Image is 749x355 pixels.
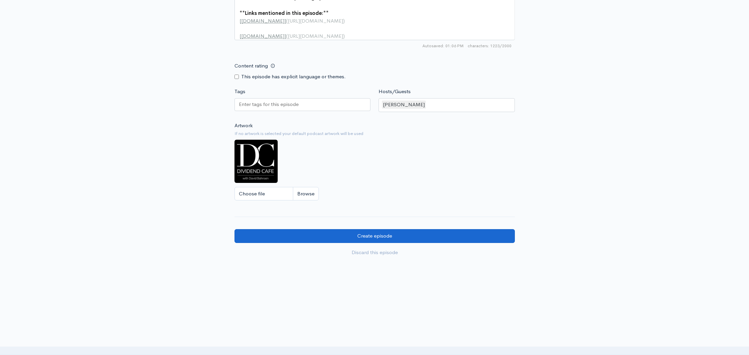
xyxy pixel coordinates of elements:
span: ) [343,33,345,39]
input: Create episode [234,229,515,243]
span: Autosaved: 01:06 PM [422,43,464,49]
label: This episode has explicit language or themes. [241,73,346,81]
span: ( [286,18,288,24]
span: 1223/2000 [468,43,511,49]
span: [URL][DOMAIN_NAME] [288,18,343,24]
label: Hosts/Guests [379,88,411,95]
small: If no artwork is selected your default podcast artwork will be used [234,130,515,137]
span: [DOMAIN_NAME] [241,33,284,39]
span: ] [284,18,286,24]
span: Links mentioned in this episode: [245,10,323,16]
span: [URL][DOMAIN_NAME] [288,33,343,39]
label: Content rating [234,59,268,73]
span: [DOMAIN_NAME] [241,18,284,24]
input: Enter tags for this episode [239,101,300,108]
span: ( [286,33,288,39]
div: [PERSON_NAME] [382,101,426,109]
span: ) [343,18,345,24]
span: ] [284,33,286,39]
label: Artwork [234,122,253,130]
span: [ [240,18,241,24]
label: Tags [234,88,245,95]
span: [ [240,33,241,39]
a: Discard this episode [234,246,515,260]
